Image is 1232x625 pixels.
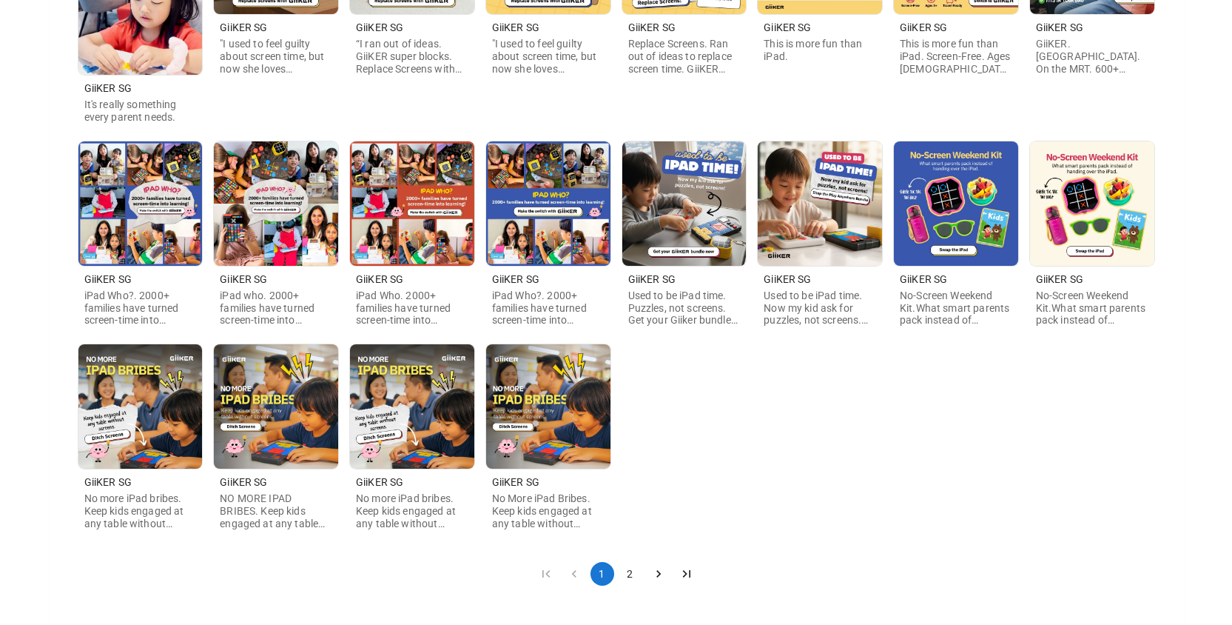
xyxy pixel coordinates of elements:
[628,21,676,33] span: GiiKER SG
[894,141,1018,266] img: Image
[356,21,403,33] span: GiiKER SG
[492,290,587,351] span: iPad Who?. 2000+ families have turned screen-time into learning. Make the switch with Giiker.
[492,476,539,488] span: GiiKER SG
[628,290,738,338] span: Used to be iPad time. Puzzles, not screens. Get your Giiker bundle now.
[220,38,331,124] span: "I used to feel guilty about screen time, but now she loves [PERSON_NAME] super blocks, which is ...
[486,141,610,266] img: Image
[1036,290,1147,376] span: No-Screen Weekend Kit.What smart parents pack instead of handing over the iPad.Giiker [MEDICAL_DA...
[356,476,403,488] span: GiiKER SG
[1036,21,1083,33] span: GiiKER SG
[758,141,882,266] img: Image
[84,98,177,123] span: It's really something every parent needs.
[628,38,732,99] span: Replace Screens. Ran out of ideas to replace screen time. GiiKER super blocks. Absolutely loves.
[764,38,862,62] span: This is more fun than iPad.
[1030,141,1154,266] img: Image
[356,38,462,87] span: “I ran out of ideas. GiiKER super blocks. Replace Screens with GiiKER.”
[590,562,614,586] button: page 1
[214,344,338,469] img: Image
[84,290,179,351] span: iPad Who?. 2000+ families have turned screen-time into learning!. Make the switch with Giiker.
[675,562,699,586] button: Go to last page
[214,141,338,266] img: Image
[350,141,474,266] img: Image
[900,290,1011,376] span: No-Screen Weekend Kit.What smart parents pack instead of handing over the iPad.Giiker [MEDICAL_DA...
[492,38,603,124] span: "I used to feel guilty about screen time, but now she loves [PERSON_NAME] super blocks, which is ...
[350,344,474,469] img: Image
[628,273,676,285] span: GiiKER SG
[78,344,203,469] img: Image
[764,273,811,285] span: GiiKER SG
[900,21,947,33] span: GiiKER SG
[84,273,132,285] span: GiiKER SG
[764,290,868,351] span: Used to be iPad time. Now my kid ask for puzzles, not screens. Shop the Play Anywhere Bundle.
[220,290,314,351] span: iPad who. 2000+ families have turned screen-time into learning. Make the switch with Giiker.
[622,141,747,266] img: Image
[619,562,642,586] button: Go to page 2
[356,492,464,541] span: No more iPad bribes. Keep kids engaged at any table without screens. Ditch Screens.
[356,273,403,285] span: GiiKER SG
[1036,38,1146,112] span: GiiKER. [GEOGRAPHIC_DATA]. On the MRT. 600+ Progressive Levels. Zero Screen Time. Fits in Your Ba...
[78,141,203,266] img: Image
[764,21,811,33] span: GiiKER SG
[84,492,192,541] span: No more iPad bribes. Keep kids engaged at any table without screens. Ditch screens.
[220,476,267,488] span: GiiKER SG
[492,273,539,285] span: GiiKER SG
[492,492,600,541] span: No More iPad Bribes. Keep kids engaged at any table without screens. Ditch Screens.
[84,476,132,488] span: GiiKER SG
[647,562,670,586] button: Go to next page
[356,290,451,351] span: iPad Who. 2000+ families have turned screen-time into learning. Make the switch with Giiker.
[532,562,701,586] nav: pagination navigation
[492,21,539,33] span: GiiKER SG
[900,273,947,285] span: GiiKER SG
[220,21,267,33] span: GiiKER SG
[84,82,132,94] span: GiiKER SG
[486,344,610,469] img: Image
[220,273,267,285] span: GiiKER SG
[900,38,1019,99] span: This is more fun than iPad. Screen-Free. Ages [DEMOGRAPHIC_DATA]+. Travel Ready. Switch to Giiker.
[220,492,325,554] span: NO MORE IPAD BRIBES. Keep kids engaged at any table without screens. Ditch Screens.
[1036,273,1083,285] span: GiiKER SG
